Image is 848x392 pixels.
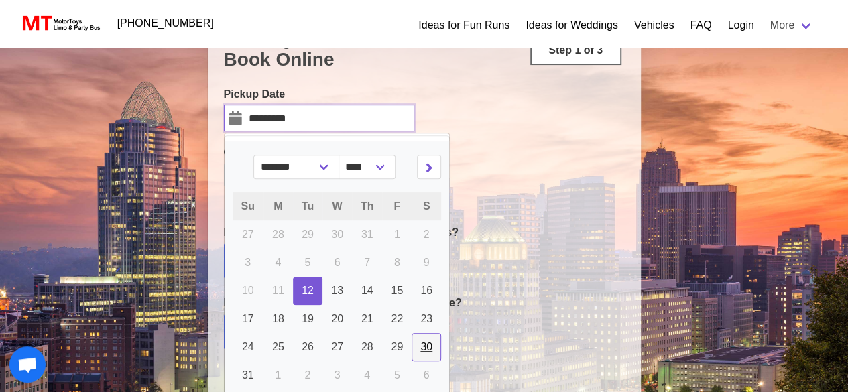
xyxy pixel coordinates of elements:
[302,228,314,240] span: 29
[382,333,412,361] a: 29
[322,305,352,333] a: 20
[412,333,441,361] a: 30
[335,257,341,268] span: 6
[293,277,322,305] a: 12
[364,257,370,268] span: 7
[241,200,255,212] span: Su
[361,228,373,240] span: 31
[331,285,343,296] span: 13
[293,333,322,361] a: 26
[418,17,509,34] a: Ideas for Fun Runs
[361,313,373,324] span: 21
[526,17,618,34] a: Ideas for Weddings
[424,257,430,268] span: 9
[393,200,400,212] span: F
[352,277,383,305] a: 14
[263,305,293,333] a: 18
[762,12,821,39] a: More
[322,333,352,361] a: 27
[331,341,343,352] span: 27
[335,369,341,381] span: 3
[242,341,254,352] span: 24
[394,369,400,381] span: 5
[391,341,403,352] span: 29
[420,285,432,296] span: 16
[19,14,101,33] img: MotorToys Logo
[242,313,254,324] span: 17
[364,369,370,381] span: 4
[391,313,403,324] span: 22
[727,17,753,34] a: Login
[690,17,711,34] a: FAQ
[304,369,310,381] span: 2
[420,341,432,352] span: 30
[304,257,310,268] span: 5
[272,285,284,296] span: 11
[424,369,430,381] span: 6
[424,228,430,240] span: 2
[361,285,373,296] span: 14
[382,305,412,333] a: 22
[272,313,284,324] span: 18
[420,313,432,324] span: 23
[352,333,383,361] a: 28
[322,277,352,305] a: 13
[293,305,322,333] a: 19
[9,346,46,383] a: Open chat
[109,10,222,37] a: [PHONE_NUMBER]
[391,285,403,296] span: 15
[242,285,254,296] span: 10
[423,200,430,212] span: S
[272,228,284,240] span: 28
[412,277,441,305] a: 16
[275,257,281,268] span: 4
[352,305,383,333] a: 21
[331,228,343,240] span: 30
[224,86,414,103] label: Pickup Date
[382,277,412,305] a: 15
[332,200,342,212] span: W
[394,228,400,240] span: 1
[272,341,284,352] span: 25
[634,17,674,34] a: Vehicles
[242,228,254,240] span: 27
[233,361,263,389] a: 31
[245,257,251,268] span: 3
[394,257,400,268] span: 8
[361,200,374,212] span: Th
[412,305,441,333] a: 23
[361,341,373,352] span: 28
[302,341,314,352] span: 26
[537,42,615,58] p: Step 1 of 3
[242,369,254,381] span: 31
[233,333,263,361] a: 24
[302,200,314,212] span: Tu
[302,313,314,324] span: 19
[275,369,281,381] span: 1
[302,285,314,296] span: 12
[331,313,343,324] span: 20
[274,200,282,212] span: M
[233,305,263,333] a: 17
[224,28,625,70] h1: Get a Quote Book Online
[263,333,293,361] a: 25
